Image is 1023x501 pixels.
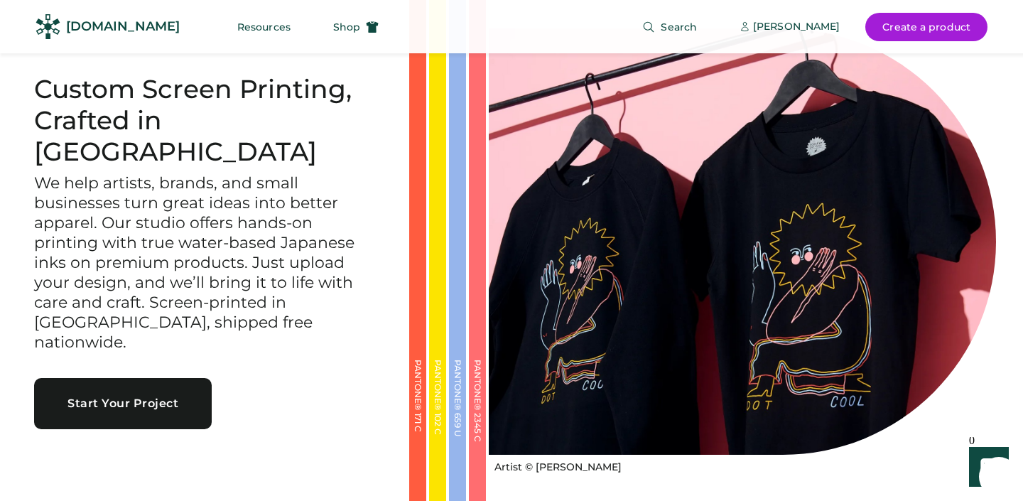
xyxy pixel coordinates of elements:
[34,173,375,352] h3: We help artists, brands, and small businesses turn great ideas into better apparel. Our studio of...
[333,22,360,32] span: Shop
[34,74,375,168] h1: Custom Screen Printing, Crafted in [GEOGRAPHIC_DATA]
[661,22,697,32] span: Search
[865,13,987,41] button: Create a product
[489,455,622,475] a: Artist © [PERSON_NAME]
[66,18,180,36] div: [DOMAIN_NAME]
[34,378,212,429] button: Start Your Project
[36,14,60,39] img: Rendered Logo - Screens
[494,460,622,475] div: Artist © [PERSON_NAME]
[625,13,714,41] button: Search
[220,13,308,41] button: Resources
[956,437,1017,498] iframe: Front Chat
[316,13,396,41] button: Shop
[753,20,840,34] div: [PERSON_NAME]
